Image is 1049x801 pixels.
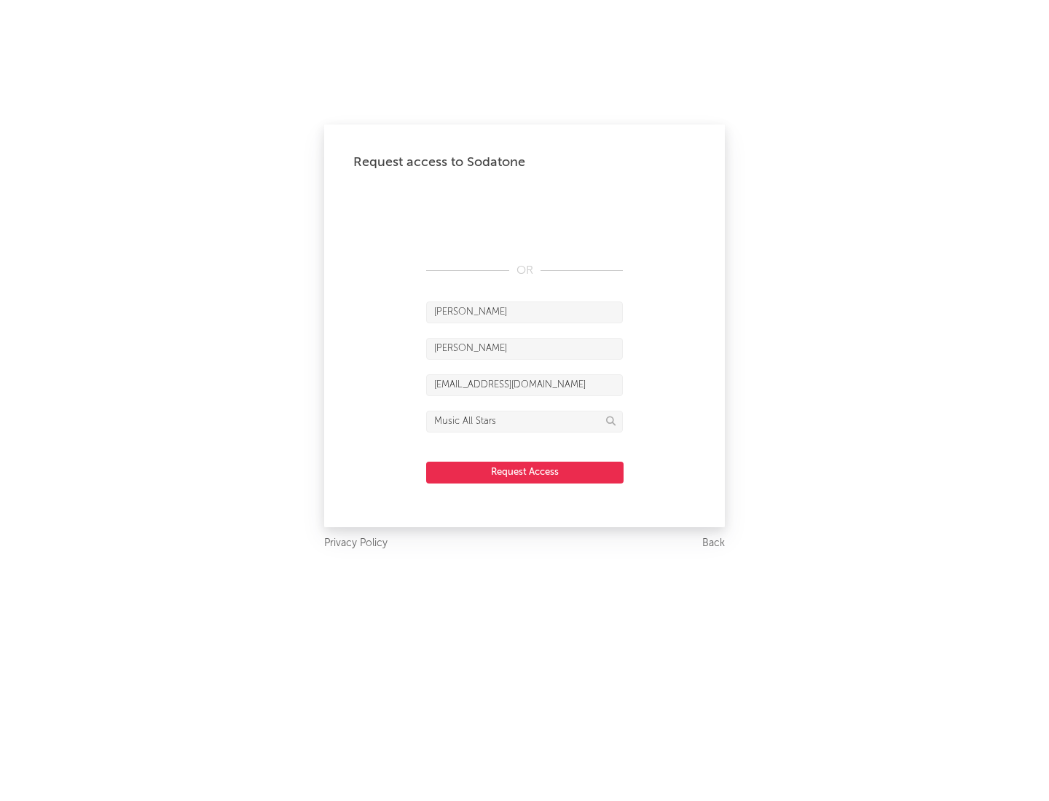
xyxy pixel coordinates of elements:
input: Email [426,374,623,396]
a: Back [702,534,725,553]
button: Request Access [426,462,624,484]
a: Privacy Policy [324,534,388,553]
input: Division [426,411,623,433]
div: Request access to Sodatone [353,154,696,171]
div: OR [426,262,623,280]
input: First Name [426,301,623,323]
input: Last Name [426,338,623,360]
